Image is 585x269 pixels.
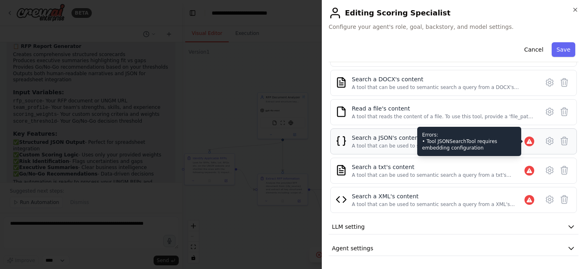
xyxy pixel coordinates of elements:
button: Configure tool [542,75,557,90]
button: Configure tool [542,134,557,148]
button: Configure tool [542,104,557,119]
button: Delete tool [557,134,572,148]
img: FileReadTool [336,106,347,117]
div: A tool that can be used to semantic search a query from a JSON's content. [352,143,524,149]
button: Save [552,42,575,57]
img: DOCXSearchTool [336,77,347,88]
button: Configure tool [542,163,557,178]
img: JSONSearchTool [336,135,347,147]
button: Configure tool [542,192,557,207]
div: Search a txt's content [352,163,524,171]
img: TXTSearchTool [336,165,347,176]
button: Delete tool [557,104,572,119]
button: Agent settings [329,241,578,256]
div: A tool that can be used to semantic search a query from a txt's content. [352,172,524,178]
button: Delete tool [557,163,572,178]
div: A tool that reads the content of a file. To use this tool, provide a 'file_path' parameter with t... [352,113,534,120]
div: A tool that can be used to semantic search a query from a XML's content. [352,201,524,208]
div: Search a JSON's content [352,134,524,142]
button: Delete tool [557,75,572,90]
div: Read a file's content [352,104,534,113]
span: LLM setting [332,223,365,231]
img: XMLSearchTool [336,194,347,205]
button: Delete tool [557,192,572,207]
div: Search a DOCX's content [352,75,534,83]
span: Agent settings [332,244,373,252]
span: Configure your agent's role, goal, backstory, and model settings. [329,23,578,31]
button: LLM setting [329,219,578,234]
h2: Editing Scoring Specialist [329,7,578,20]
div: Search a XML's content [352,192,524,200]
button: Cancel [519,42,548,57]
div: Errors: • Tool JSONSearchTool requires embedding configuration [417,127,521,156]
div: A tool that can be used to semantic search a query from a DOCX's content. [352,84,534,91]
